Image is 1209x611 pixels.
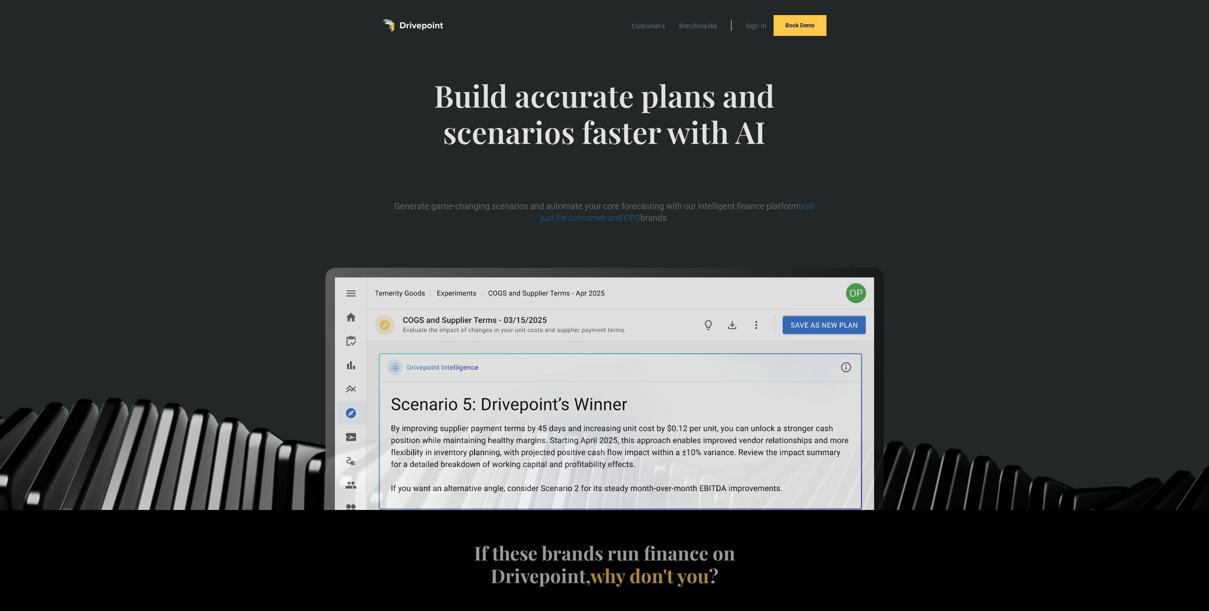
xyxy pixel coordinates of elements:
a: Sign In [741,20,771,32]
span: built just for consumer and CPG [540,201,815,222]
a: Book Demo [774,15,826,36]
a: Customers [627,20,670,32]
span: Build accurate plans and scenarios faster with AI [394,77,816,169]
a: home [383,19,443,32]
span: why don't you [590,563,709,588]
h4: If these brands run finance on Drivepoint, ? [469,542,740,587]
a: Benchmarks [674,20,722,32]
p: Generate game-changing scenarios and automate your core forecasting with our intelligent finance ... [394,200,816,223]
